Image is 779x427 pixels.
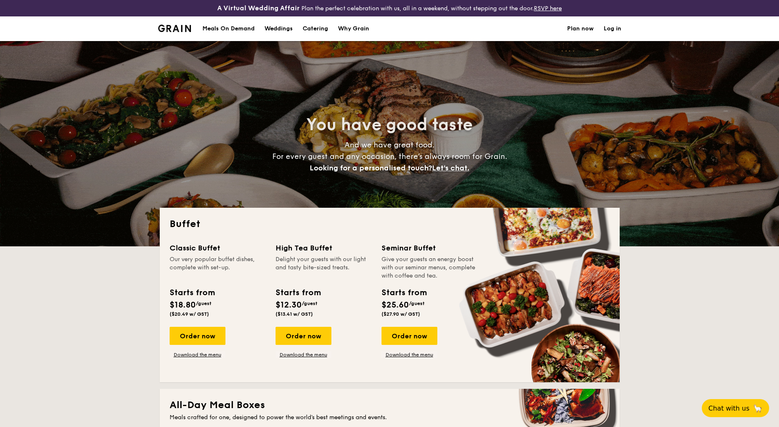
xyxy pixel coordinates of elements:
div: Starts from [381,287,426,299]
div: Seminar Buffet [381,242,478,254]
div: Weddings [264,16,293,41]
div: Order now [381,327,437,345]
div: Meals crafted for one, designed to power the world's best meetings and events. [170,413,610,422]
a: Download the menu [381,351,437,358]
a: Log in [604,16,621,41]
a: Plan now [567,16,594,41]
span: $25.60 [381,300,409,310]
div: High Tea Buffet [276,242,372,254]
div: Give your guests an energy boost with our seminar menus, complete with coffee and tea. [381,255,478,280]
h1: Catering [303,16,328,41]
span: Chat with us [708,404,749,412]
span: $12.30 [276,300,302,310]
div: Plan the perfect celebration with us, all in a weekend, without stepping out the door. [153,3,626,13]
span: You have good taste [306,115,473,135]
a: Catering [298,16,333,41]
h2: All-Day Meal Boxes [170,399,610,412]
div: Order now [276,327,331,345]
span: 🦙 [753,404,763,413]
a: Logotype [158,25,191,32]
div: Meals On Demand [202,16,255,41]
button: Chat with us🦙 [702,399,769,417]
span: ($20.49 w/ GST) [170,311,209,317]
span: ($27.90 w/ GST) [381,311,420,317]
span: Looking for a personalised touch? [310,163,432,172]
h4: A Virtual Wedding Affair [217,3,300,13]
div: Starts from [170,287,214,299]
a: RSVP here [534,5,562,12]
span: ($13.41 w/ GST) [276,311,313,317]
span: Let's chat. [432,163,469,172]
span: /guest [196,301,211,306]
span: $18.80 [170,300,196,310]
img: Grain [158,25,191,32]
div: Order now [170,327,225,345]
div: Our very popular buffet dishes, complete with set-up. [170,255,266,280]
div: Starts from [276,287,320,299]
div: Why Grain [338,16,369,41]
h2: Buffet [170,218,610,231]
div: Classic Buffet [170,242,266,254]
a: Download the menu [276,351,331,358]
a: Download the menu [170,351,225,358]
a: Weddings [260,16,298,41]
a: Meals On Demand [198,16,260,41]
span: And we have great food. For every guest and any occasion, there’s always room for Grain. [272,140,507,172]
div: Delight your guests with our light and tasty bite-sized treats. [276,255,372,280]
span: /guest [302,301,317,306]
span: /guest [409,301,425,306]
a: Why Grain [333,16,374,41]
